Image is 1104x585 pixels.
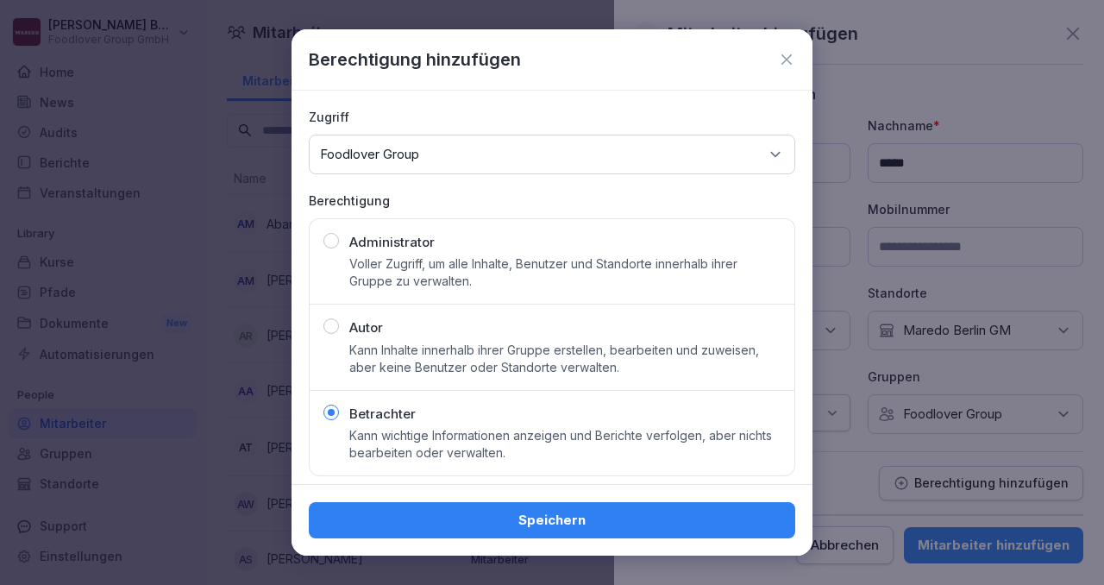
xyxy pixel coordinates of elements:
[349,318,383,338] p: Autor
[309,502,795,538] button: Speichern
[349,427,781,462] p: Kann wichtige Informationen anzeigen und Berichte verfolgen, aber nichts bearbeiten oder verwalten.
[349,342,781,376] p: Kann Inhalte innerhalb ihrer Gruppe erstellen, bearbeiten und zuweisen, aber keine Benutzer oder ...
[323,511,781,530] div: Speichern
[309,47,521,72] p: Berechtigung hinzufügen
[309,108,795,126] p: Zugriff
[349,405,416,425] p: Betrachter
[320,146,419,163] p: Foodlover Group
[349,255,781,290] p: Voller Zugriff, um alle Inhalte, Benutzer und Standorte innerhalb ihrer Gruppe zu verwalten.
[349,233,435,253] p: Administrator
[309,192,795,210] p: Berechtigung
